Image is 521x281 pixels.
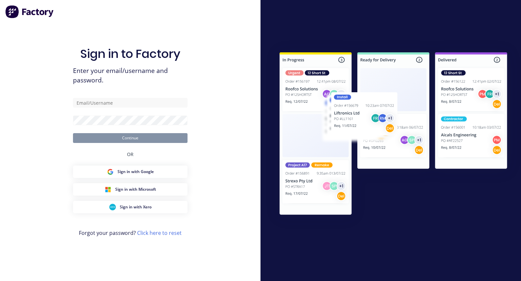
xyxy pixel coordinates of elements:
span: Forgot your password? [79,229,182,237]
img: Google Sign in [107,168,114,175]
button: Google Sign inSign in with Google [73,166,188,178]
img: Factory [5,5,54,18]
h1: Sign in to Factory [80,47,180,61]
img: Microsoft Sign in [105,186,111,193]
span: Enter your email/username and password. [73,66,188,85]
input: Email/Username [73,98,188,108]
div: OR [127,143,134,166]
img: Sign in [266,40,521,230]
button: Microsoft Sign inSign in with Microsoft [73,183,188,196]
span: Sign in with Xero [120,204,152,210]
span: Sign in with Microsoft [115,186,156,192]
button: Xero Sign inSign in with Xero [73,201,188,213]
span: Sign in with Google [117,169,154,175]
button: Continue [73,133,188,143]
a: Click here to reset [137,229,182,237]
img: Xero Sign in [109,204,116,210]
